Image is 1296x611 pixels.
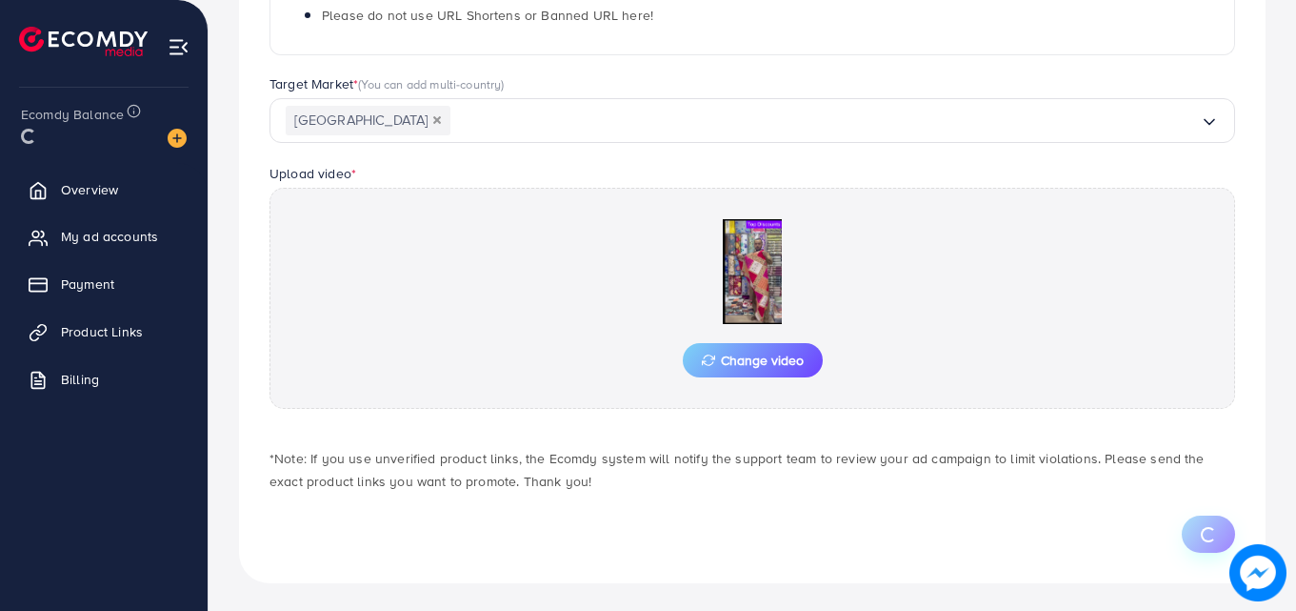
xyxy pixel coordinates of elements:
span: Ecomdy Balance [21,105,124,124]
div: Search for option [269,98,1235,143]
img: image [1229,544,1286,601]
a: Payment [14,265,193,303]
span: Billing [61,370,99,389]
button: Change video [683,343,823,377]
img: Preview Image [657,219,847,324]
a: Product Links [14,313,193,351]
span: Product Links [61,322,143,341]
span: Please do not use URL Shortens or Banned URL here! [322,6,653,25]
span: [GEOGRAPHIC_DATA] [286,106,450,135]
a: Billing [14,360,193,398]
span: Payment [61,275,114,294]
span: (You can add multi-country) [358,75,504,92]
img: image [168,129,187,148]
img: logo [19,27,148,56]
span: Overview [61,180,118,199]
input: Search for option [450,106,1200,135]
img: menu [168,36,189,58]
label: Upload video [269,164,356,183]
p: *Note: If you use unverified product links, the Ecomdy system will notify the support team to rev... [269,447,1235,493]
span: Change video [702,354,804,367]
label: Target Market [269,74,505,93]
a: My ad accounts [14,217,193,255]
a: Overview [14,171,193,209]
span: My ad accounts [61,227,158,246]
button: Deselect Pakistan [432,115,442,125]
